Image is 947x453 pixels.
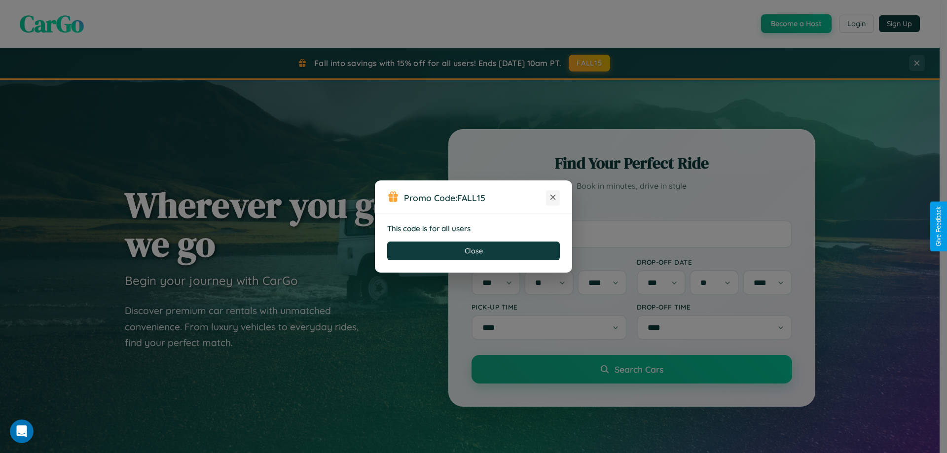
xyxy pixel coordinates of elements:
h3: Promo Code: [404,192,546,203]
b: FALL15 [457,192,485,203]
strong: This code is for all users [387,224,471,233]
div: Give Feedback [935,207,942,246]
iframe: Intercom live chat [10,419,34,443]
button: Close [387,242,560,260]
